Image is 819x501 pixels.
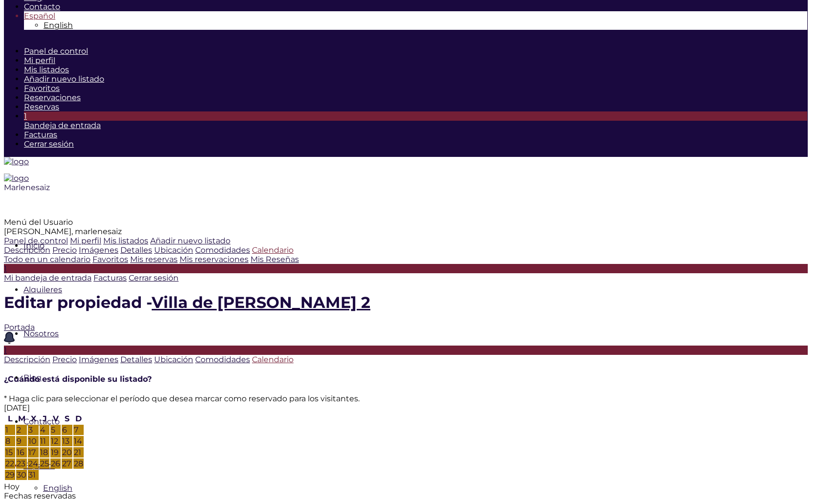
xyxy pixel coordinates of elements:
[5,470,15,480] td: 29
[154,245,193,255] a: Ubicación
[195,355,250,364] a: Comodidades
[4,346,808,355] div: 1
[40,414,49,424] th: jueves
[79,355,118,364] a: Imágenes
[93,273,127,283] a: Facturas
[73,414,84,424] th: domingo
[92,255,128,264] a: Favoritos
[40,425,49,435] td: 4
[4,174,29,183] img: logo
[73,425,84,435] td: 7
[16,447,27,457] td: 16
[79,245,118,255] a: Imágenes
[28,425,39,435] td: 3
[44,21,73,30] a: Cambiar a English
[4,183,50,192] span: Marlenesaiz
[73,447,84,457] td: 21
[43,483,72,493] a: English
[52,245,77,255] a: Precio
[50,458,61,469] td: 26
[62,447,72,457] td: 20
[24,74,104,84] a: Añadir nuevo listado
[24,102,59,111] a: Reservas
[4,236,68,245] a: Panel de control
[52,355,77,364] a: Precio
[28,470,39,480] td: 31
[23,329,59,338] a: Nosotros
[130,255,178,264] a: Mis reservas
[70,236,101,245] a: Mi perfil
[24,84,60,93] a: Favoritos
[5,447,15,457] td: 15
[24,111,807,130] a: 1Bandeja de entrada
[154,355,193,364] a: Ubicación
[5,425,15,435] td: 1
[16,470,27,480] td: 30
[4,323,35,332] a: Portada
[180,255,249,264] a: Mis reservaciones
[152,293,370,312] a: Villa de [PERSON_NAME] 2
[50,436,61,446] td: 12
[62,436,72,446] td: 13
[73,458,84,469] td: 28
[5,458,15,469] td: 22
[4,264,808,283] a: 1Mi bandeja de entrada
[16,436,27,446] td: 9
[28,414,39,424] th: miércoles
[4,403,85,413] div: [DATE]
[24,65,69,74] a: Mis listados
[24,139,74,149] a: Cerrar sesión
[24,111,807,121] div: 1
[24,130,57,139] a: Facturas
[4,336,808,355] a: 1
[40,436,49,446] td: 11
[40,447,49,457] td: 18
[62,458,72,469] td: 27
[129,273,179,283] a: Cerrar sesión
[44,21,73,30] span: English
[62,425,72,435] td: 6
[73,436,84,446] td: 14
[23,373,42,382] a: Blog
[252,245,294,255] a: Calendario
[4,255,91,264] a: Todo en un calendario
[120,245,152,255] a: Detalles
[24,93,81,102] a: Reservaciones
[5,414,15,424] th: lunes
[4,264,808,273] div: 1
[4,482,20,491] span: Hoy
[150,236,230,245] a: Añadir nuevo listado
[62,414,72,424] th: sábado
[120,355,152,364] a: Detalles
[195,245,250,255] a: Comodidades
[103,236,148,245] a: Mis listados
[4,218,808,227] div: Menú del Usuario
[50,414,61,424] th: viernes
[4,293,808,312] h1: Editar propiedad -
[50,447,61,457] td: 19
[5,436,15,446] td: 8
[24,46,88,56] a: Panel de control
[28,447,39,457] td: 17
[16,458,27,469] td: 23
[4,245,50,255] a: Descripción
[28,436,39,446] td: 10
[50,425,61,435] td: 5
[252,355,294,364] a: Calendario
[23,285,62,294] a: Alquileres
[16,414,27,424] th: martes
[24,56,55,65] a: Mi perfil
[24,11,55,21] span: Español
[40,458,49,469] td: 25
[16,425,27,435] td: 2
[24,2,60,11] a: Contacto
[4,355,50,364] a: Descripción
[28,458,39,469] td: 24
[4,491,76,501] span: Fechas reservadas
[250,255,299,264] a: Mis Reseñas
[4,157,29,166] img: logo
[24,11,55,21] a: Cambiar a Español
[4,227,808,236] div: [PERSON_NAME], marlenesaiz
[4,374,808,384] h4: ¿Cuándo está disponible su listado?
